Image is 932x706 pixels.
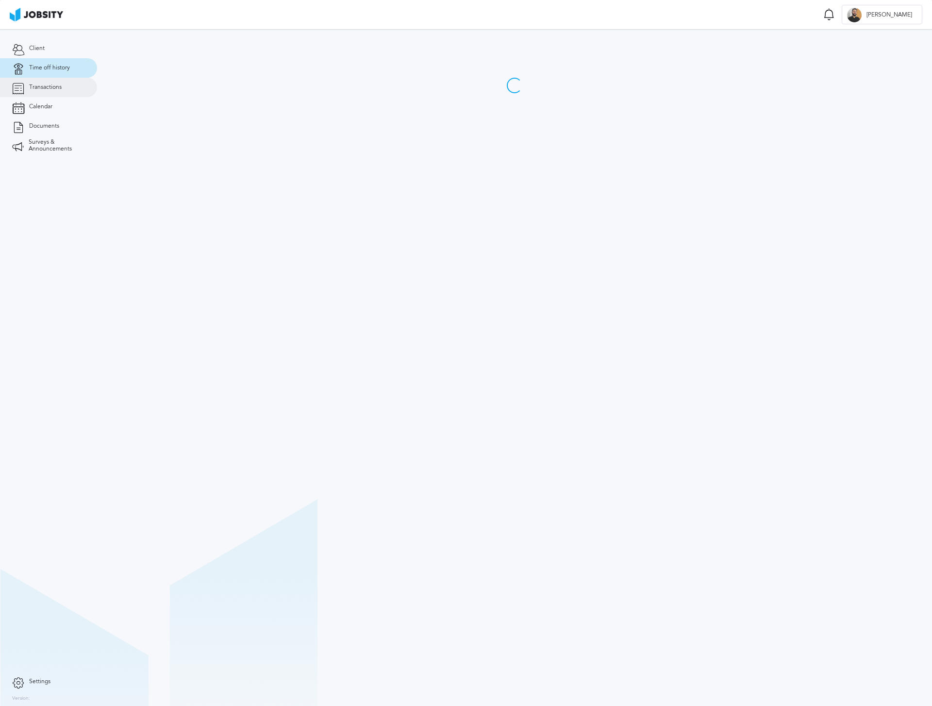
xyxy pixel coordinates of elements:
[29,678,50,685] span: Settings
[862,12,917,18] span: [PERSON_NAME]
[847,8,862,22] div: J
[29,123,59,130] span: Documents
[29,65,70,71] span: Time off history
[12,696,30,702] label: Version:
[29,103,52,110] span: Calendar
[29,84,62,91] span: Transactions
[29,45,45,52] span: Client
[10,8,63,21] img: ab4bad089aa723f57921c736e9817d99.png
[29,139,85,152] span: Surveys & Announcements
[842,5,922,24] button: J[PERSON_NAME]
